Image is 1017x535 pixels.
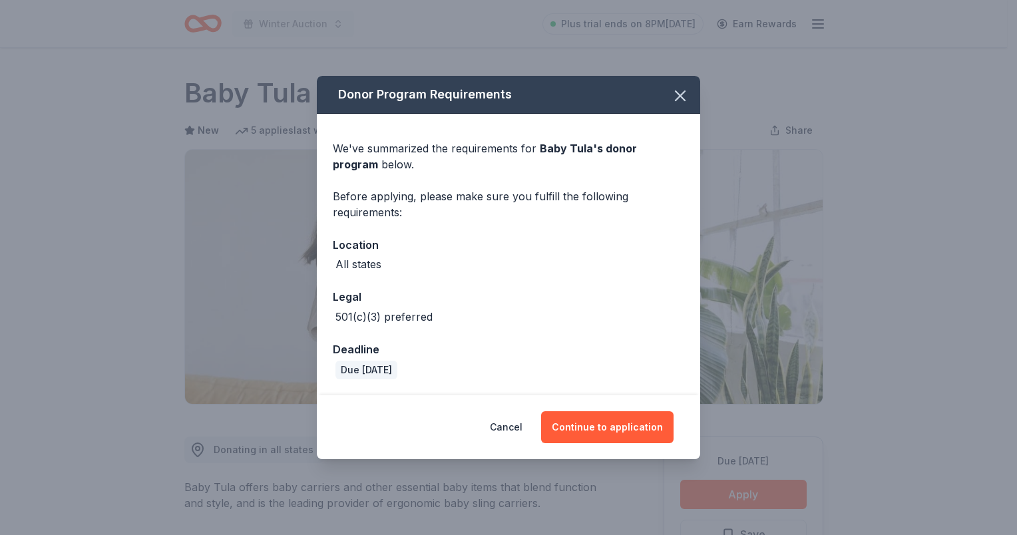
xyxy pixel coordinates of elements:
div: All states [335,256,381,272]
div: We've summarized the requirements for below. [333,140,684,172]
div: Due [DATE] [335,361,397,379]
div: Donor Program Requirements [317,76,700,114]
div: Before applying, please make sure you fulfill the following requirements: [333,188,684,220]
button: Cancel [490,411,522,443]
button: Continue to application [541,411,674,443]
div: Legal [333,288,684,305]
div: Location [333,236,684,254]
div: 501(c)(3) preferred [335,309,433,325]
div: Deadline [333,341,684,358]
